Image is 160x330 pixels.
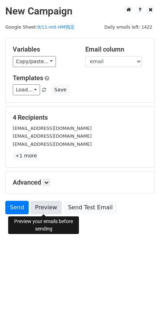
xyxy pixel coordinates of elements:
h5: 4 Recipients [13,114,147,121]
small: [EMAIL_ADDRESS][DOMAIN_NAME] [13,133,92,139]
a: Templates [13,74,43,82]
a: Load... [13,84,40,95]
a: Preview [30,201,62,214]
a: Daily emails left: 1422 [102,24,155,30]
div: Preview your emails before sending [8,216,79,234]
small: [EMAIL_ADDRESS][DOMAIN_NAME] [13,142,92,147]
span: Daily emails left: 1422 [102,23,155,31]
a: Send [5,201,29,214]
small: Google Sheet: [5,24,75,30]
h5: Variables [13,46,75,53]
iframe: Chat Widget [125,296,160,330]
h5: Advanced [13,179,147,186]
button: Save [51,84,69,95]
a: Copy/paste... [13,56,56,67]
a: Send Test Email [63,201,117,214]
small: [EMAIL_ADDRESS][DOMAIN_NAME] [13,126,92,131]
h2: New Campaign [5,5,155,17]
h5: Email column [85,46,147,53]
a: 9/11-mit-HM指定 [37,24,74,30]
a: +1 more [13,151,39,160]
